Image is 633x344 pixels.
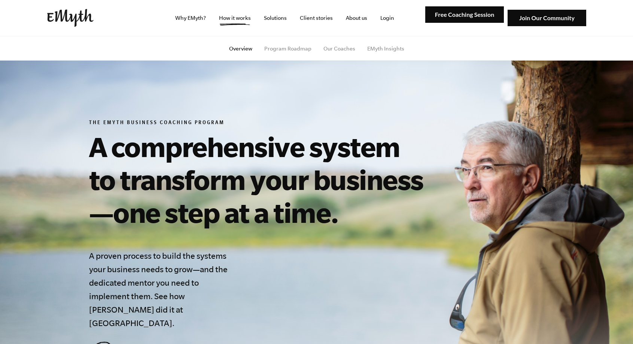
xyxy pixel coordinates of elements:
[323,46,355,52] a: Our Coaches
[264,46,311,52] a: Program Roadmap
[89,130,430,229] h1: A comprehensive system to transform your business—one step at a time.
[425,6,504,23] img: Free Coaching Session
[596,308,633,344] iframe: Chat Widget
[367,46,404,52] a: EMyth Insights
[89,120,430,127] h6: The EMyth Business Coaching Program
[47,9,94,27] img: EMyth
[508,10,586,27] img: Join Our Community
[89,249,233,330] h4: A proven process to build the systems your business needs to grow—and the dedicated mentor you ne...
[229,46,252,52] a: Overview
